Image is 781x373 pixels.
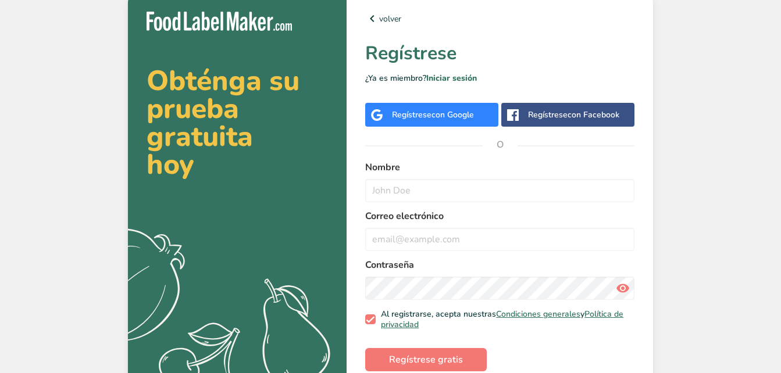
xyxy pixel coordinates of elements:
span: Al registrarse, acepta nuestras y [376,309,630,329]
button: Regístrese gratis [365,348,487,371]
span: con Google [431,109,474,120]
a: volver [365,12,634,26]
input: email@example.com [365,228,634,251]
a: Iniciar sesión [426,73,477,84]
label: Contraseña [365,258,634,272]
span: con Facebook [568,109,619,120]
p: ¿Ya es miembro? [365,72,634,84]
div: Regístrese [392,109,474,121]
a: Condiciones generales [496,309,580,320]
label: Nombre [365,160,634,174]
span: Regístrese gratis [389,353,463,367]
span: O [483,127,518,162]
label: Correo electrónico [365,209,634,223]
h2: Obténga su prueba gratuita hoy [147,67,328,178]
div: Regístrese [528,109,619,121]
img: Food Label Maker [147,12,292,31]
a: Política de privacidad [381,309,623,330]
h1: Regístrese [365,40,634,67]
input: John Doe [365,179,634,202]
